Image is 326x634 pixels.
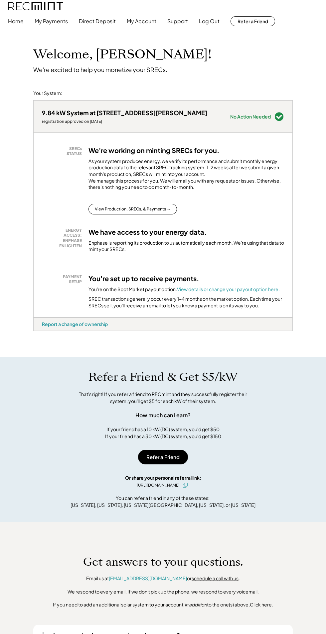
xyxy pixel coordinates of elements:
[86,575,240,582] div: Email us at or .
[250,601,273,607] u: Click here.
[42,119,207,124] div: registration approved on [DATE]
[71,495,255,509] div: You can refer a friend in any of these states: [US_STATE], [US_STATE], [US_STATE][GEOGRAPHIC_DATA...
[230,114,271,119] div: No Action Needed
[185,601,207,607] em: in addition
[88,204,177,214] button: View Production, SRECs, & Payments →
[8,15,24,28] button: Home
[199,15,220,28] button: Log Out
[79,15,116,28] button: Direct Deposit
[83,555,243,569] h1: Get answers to your questions.
[35,15,68,28] button: My Payments
[167,15,188,28] button: Support
[33,47,212,62] h1: Welcome, [PERSON_NAME]!
[88,296,284,309] div: SREC transactions generally occur every 1-4 months on the market option. Each time your SRECs sel...
[33,66,167,73] div: We're excited to help you monetize your SRECs.
[88,146,220,155] h3: We're working on minting SRECs for you.
[88,158,284,194] div: As your system produces energy, we verify its performance and submit monthly energy production da...
[231,16,275,26] button: Refer a Friend
[68,589,259,595] div: We respond to every email. If we don't pick up the phone, we respond to every voicemail.
[177,286,280,292] a: View details or change your payout option here.
[45,274,82,284] div: PAYMENT SETUP
[33,331,57,334] div: ziw08imu - VA Distributed
[72,391,254,405] div: That's right! If you refer a friend to RECmint and they successfully register their system, you'l...
[88,228,207,236] h3: We have access to your energy data.
[8,2,63,10] img: recmint-logotype%403x.png
[45,228,82,248] div: ENERGY ACCESS: ENPHASE ENLIGHTEN
[33,90,62,97] div: Your System:
[42,321,108,327] div: Report a change of ownership
[88,274,199,283] h3: You're set up to receive payments.
[88,370,238,384] h1: Refer a Friend & Get $5/kW
[127,15,156,28] button: My Account
[88,240,284,253] div: Enphase is reporting its production to us automatically each month. We're using that data to mint...
[181,481,189,489] button: click to copy
[192,575,239,581] a: schedule a call with us
[137,482,180,488] div: [URL][DOMAIN_NAME]
[42,109,207,117] div: 9.84 kW System at [STREET_ADDRESS][PERSON_NAME]
[135,411,191,419] div: How much can I earn?
[45,146,82,156] div: SRECs STATUS
[53,601,273,608] div: If you need to add an additional solar system to your account, to the one(s) above,
[125,474,201,481] div: Or share your personal referral link:
[105,426,221,440] div: If your friend has a 10 kW (DC) system, you'd get $50 If your friend has a 30 kW (DC) system, you...
[138,450,188,464] button: Refer a Friend
[109,575,187,581] a: [EMAIL_ADDRESS][DOMAIN_NAME]
[88,286,280,293] div: You're on the Spot Market payout option.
